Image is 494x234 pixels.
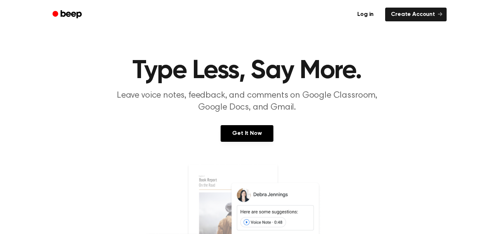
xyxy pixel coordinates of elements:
p: Leave voice notes, feedback, and comments on Google Classroom, Google Docs, and Gmail. [108,90,386,114]
h1: Type Less, Say More. [62,58,432,84]
a: Beep [47,8,88,22]
a: Get It Now [221,125,273,142]
a: Log in [350,6,381,23]
a: Create Account [385,8,447,21]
